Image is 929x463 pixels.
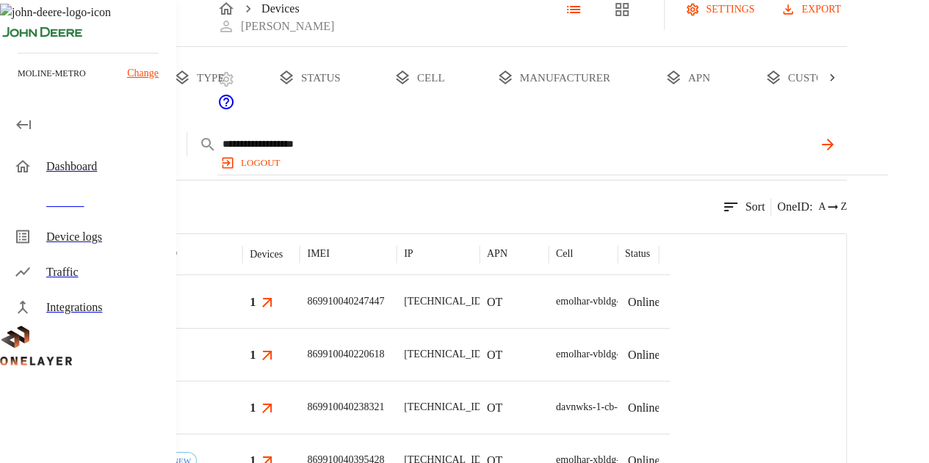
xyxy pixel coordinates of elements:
[217,101,235,113] a: onelayer-support
[628,399,660,417] p: Online
[556,347,829,362] div: emolhar-vbldg-cb-us-eNB493830 #DH240725611::NOKIA::ASIB
[307,347,384,362] p: 869910040220618
[250,294,256,310] h3: 1
[487,346,502,364] p: OT
[307,294,384,309] p: 869910040247447
[556,247,573,261] p: Cell
[404,400,485,415] p: [TECHNICAL_ID]
[487,247,507,261] p: APN
[625,247,650,261] p: Status
[556,294,829,309] div: emolhar-vbldg-cb-us-eNB493830 #DH240725611::NOKIA::ASIB
[628,294,660,311] p: Online
[840,200,847,214] span: Z
[777,198,812,216] p: OneID :
[217,151,286,175] button: logout
[556,401,680,412] span: davnwks-1-cb-us-eNB493850
[307,400,384,415] p: 869910040238321
[404,247,413,261] p: IP
[250,249,283,260] div: Devices
[487,399,502,417] p: OT
[250,399,256,416] h3: 1
[404,347,485,362] p: [TECHNICAL_ID]
[818,200,825,214] span: A
[556,349,695,360] span: emolhar-vbldg-cb-us-eNB493830
[628,346,660,364] p: Online
[556,296,695,307] span: emolhar-vbldg-cb-us-eNB493830
[250,346,256,363] h3: 1
[217,101,235,113] span: Support Portal
[217,151,888,175] a: logout
[745,198,765,216] p: Sort
[307,247,329,261] p: IMEI
[241,18,334,35] p: [PERSON_NAME]
[487,294,502,311] p: OT
[404,294,485,309] p: [TECHNICAL_ID]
